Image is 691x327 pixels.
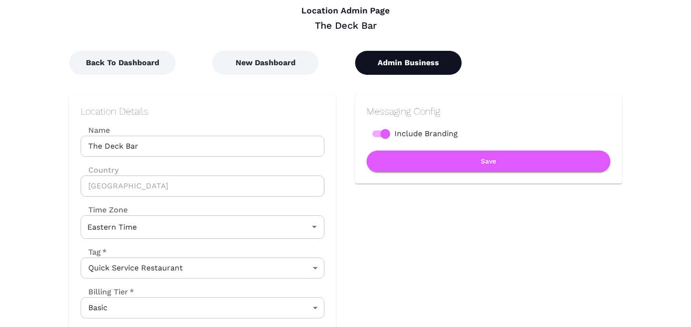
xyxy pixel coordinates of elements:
h4: Location Admin Page [69,6,622,16]
h2: Location Details [81,105,324,117]
button: Open [308,220,321,234]
div: The Deck Bar [69,19,622,32]
button: New Dashboard [212,51,319,75]
button: Admin Business [355,51,462,75]
button: Back To Dashboard [69,51,176,75]
a: Back To Dashboard [69,58,176,67]
label: Time Zone [81,204,324,215]
h2: Messaging Config [367,105,610,117]
div: Quick Service Restaurant [81,257,324,279]
a: Admin Business [355,58,462,67]
label: Tag [81,246,107,257]
label: Name [81,125,324,136]
span: Include Branding [394,128,458,140]
label: Billing Tier [81,286,134,297]
label: Country [81,164,324,175]
button: Save [367,151,610,172]
div: Basic [81,297,324,318]
a: New Dashboard [212,58,319,67]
